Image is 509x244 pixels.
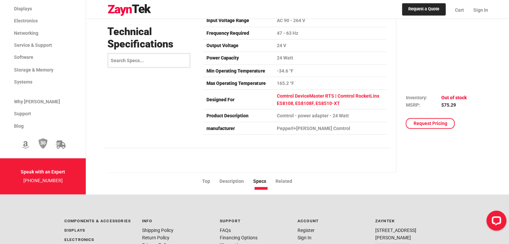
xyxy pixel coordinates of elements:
a: Electronics [64,237,94,242]
li: Description [219,177,253,185]
span: Out of stock [441,95,467,100]
span: Support [14,111,31,116]
a: Shipping Policy [142,227,173,233]
td: Input Voltage Range [203,14,273,27]
span: Service & Support [14,42,52,47]
iframe: LiveChat chat widget [481,208,509,236]
input: Search Specs... [107,53,190,68]
td: Min Operating Temperature [203,64,273,77]
p: ZaynTek [375,217,445,224]
li: Specs [253,177,276,185]
li: Top [202,177,219,185]
td: 24 V [273,39,387,52]
span: Systems [14,79,32,84]
a: Return Policy [142,235,169,240]
a: FAQs [220,227,231,233]
a: Financing Options [220,235,258,240]
a: Request Pricing [406,118,455,129]
td: Designed For [203,89,273,109]
h3: Technical Specifications [107,26,195,50]
td: Product Description [203,109,273,122]
td: MSRP [406,101,441,108]
a: Displays [64,228,85,232]
strong: Speak with an Expert [21,169,65,174]
td: Comtrol DeviceMaster RTS ¦ Comtrol RocketLinx ES8108, ES8108F, ES8510-XT [273,89,387,109]
img: 30 Day Return Policy [38,138,48,149]
img: logo [107,4,151,16]
a: Sign In [469,2,488,18]
td: Comtrol - power adapter - 24 Watt [273,109,387,122]
span: Why [PERSON_NAME] [14,98,60,104]
td: 47 - 63 Hz [273,27,387,39]
span: Storage & Memory [14,67,53,72]
p: Support [220,217,290,224]
span: Electronics [14,18,38,23]
a: Cart [450,2,469,18]
li: Related [276,177,302,185]
td: Power Capacity [203,52,273,64]
p: Info [142,217,212,224]
td: -34.6 °F [273,64,387,77]
td: AC 90 - 264 V [273,14,387,27]
a: [PHONE_NUMBER] [23,177,63,183]
td: 165.2 °F [273,77,387,89]
td: manufacturer [203,122,273,134]
a: Request a Quote [402,3,446,16]
td: Inventory [406,94,441,101]
td: 24 Watt [273,52,387,64]
a: Register [298,227,315,233]
span: Software [14,54,33,60]
span: Cart [455,7,464,13]
a: Sign In [298,235,312,240]
td: Frequency Required [203,27,273,39]
a: Components & Accessories [64,218,131,223]
td: Pepperl+[PERSON_NAME] Comtrol [273,122,387,134]
span: Blog [14,123,24,128]
span: Networking [14,30,38,35]
td: Output Voltage [203,39,273,52]
td: Max Operating Temperature [203,77,273,89]
p: Account [298,217,367,224]
td: $75.29 [441,101,467,108]
span: Displays [14,6,32,11]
